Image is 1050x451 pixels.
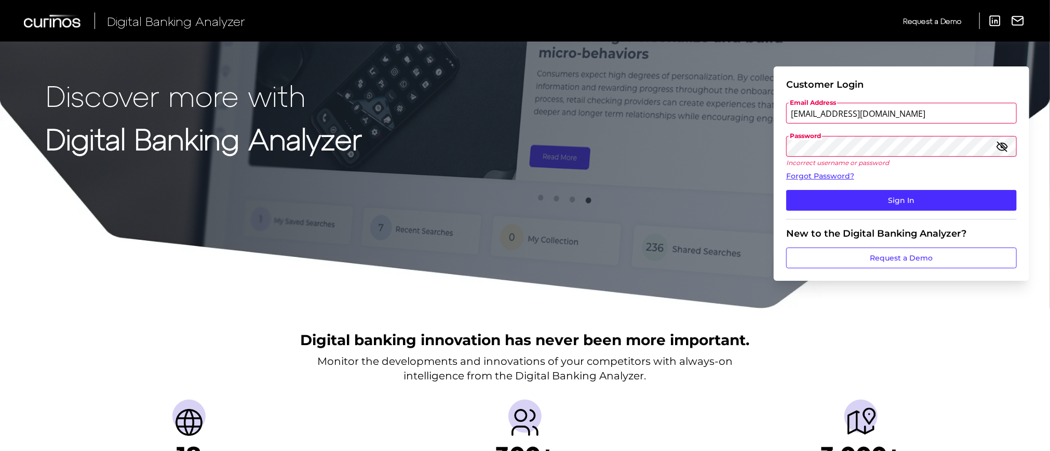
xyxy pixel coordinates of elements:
img: Journeys [844,406,878,439]
p: Incorrect username or password [786,159,1017,167]
img: Countries [172,406,206,439]
a: Forgot Password? [786,171,1017,182]
a: Request a Demo [903,12,961,30]
h2: Digital banking innovation has never been more important. [301,330,750,350]
span: Request a Demo [903,17,961,25]
span: Email Address [789,99,837,107]
img: Providers [508,406,542,439]
div: New to the Digital Banking Analyzer? [786,228,1017,239]
strong: Digital Banking Analyzer [46,121,362,156]
button: Sign In [786,190,1017,211]
p: Monitor the developments and innovations of your competitors with always-on intelligence from the... [317,354,733,383]
a: Request a Demo [786,248,1017,268]
span: Digital Banking Analyzer [107,13,245,29]
span: Password [789,132,822,140]
img: Curinos [24,15,82,28]
p: Discover more with [46,79,362,112]
div: Customer Login [786,79,1017,90]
